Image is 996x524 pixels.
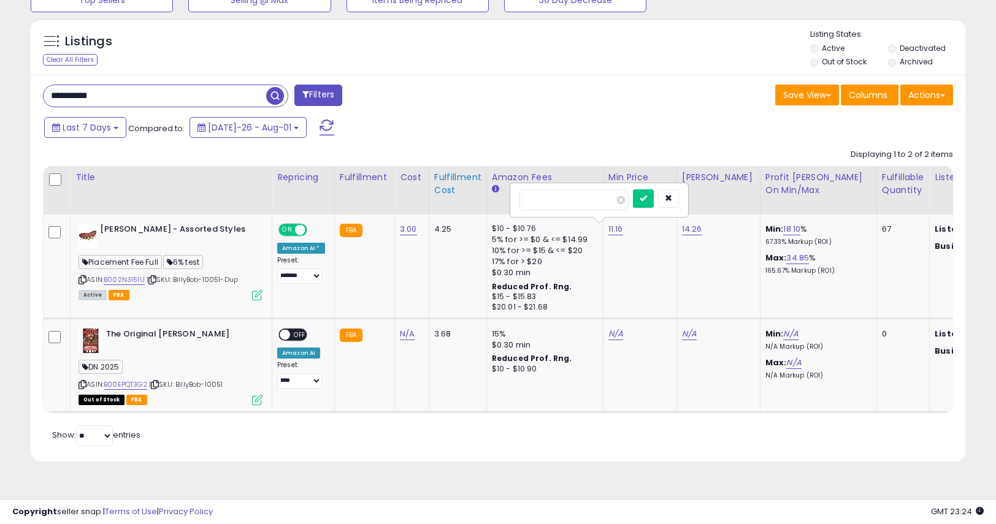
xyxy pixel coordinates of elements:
p: Listing States: [810,29,965,40]
a: N/A [682,328,697,340]
span: Columns [849,89,887,101]
button: Save View [775,85,839,105]
a: 34.85 [786,252,809,264]
div: Amazon AI * [277,243,325,254]
span: FBA [109,290,129,300]
p: N/A Markup (ROI) [765,371,867,380]
span: Show: entries [52,429,140,441]
span: Compared to: [128,123,185,134]
div: Preset: [277,256,325,284]
a: N/A [783,328,798,340]
div: Fulfillable Quantity [882,171,924,197]
a: 18.10 [783,223,800,235]
p: 165.67% Markup (ROI) [765,267,867,275]
div: 0 [882,328,920,340]
div: Amazon AI [277,347,320,359]
div: 17% for > $20 [492,256,594,267]
a: 3.00 [400,223,417,235]
div: ASIN: [79,328,262,404]
div: Repricing [277,171,329,184]
b: Min: [765,328,784,340]
th: The percentage added to the cost of goods (COGS) that forms the calculator for Min & Max prices. [760,166,876,215]
div: % [765,224,867,246]
b: [PERSON_NAME] - Assorted Styles [100,224,249,238]
small: FBA [340,328,362,342]
div: 10% for >= $15 & <= $20 [492,245,594,256]
button: Columns [841,85,898,105]
b: Max: [765,252,787,264]
a: N/A [400,328,415,340]
div: $10 - $10.76 [492,224,594,234]
div: 15% [492,328,594,340]
div: [PERSON_NAME] [682,171,755,184]
button: Last 7 Days [44,117,126,138]
b: Min: [765,223,784,235]
a: 11.16 [608,223,623,235]
div: $0.30 min [492,340,594,351]
div: Title [75,171,267,184]
span: DN 2025 [79,360,123,374]
div: $10 - $10.90 [492,364,594,374]
p: 67.33% Markup (ROI) [765,238,867,246]
span: All listings currently available for purchase on Amazon [79,290,107,300]
a: B00EPQT3G2 [104,379,147,390]
small: FBA [340,224,362,237]
div: Preset: [277,361,325,389]
a: Privacy Policy [159,506,213,517]
div: 4.25 [434,224,477,235]
span: | SKU: BillyBob-10051-Dup [147,275,238,284]
a: B002N3151U [104,275,145,285]
div: ASIN: [79,224,262,299]
img: 51q1azzp6LL._SL40_.jpg [79,328,103,353]
b: The Original [PERSON_NAME] [106,328,255,343]
b: Reduced Prof. Rng. [492,281,572,292]
a: N/A [786,357,801,369]
div: 5% for >= $0 & <= $14.99 [492,234,594,245]
a: N/A [608,328,623,340]
div: Profit [PERSON_NAME] on Min/Max [765,171,871,197]
div: Fulfillment Cost [434,171,481,197]
div: $20.01 - $21.68 [492,302,594,313]
span: All listings that are currently out of stock and unavailable for purchase on Amazon [79,395,124,405]
strong: Copyright [12,506,57,517]
img: 31K+YG+qdeL._SL40_.jpg [79,224,97,248]
div: Displaying 1 to 2 of 2 items [851,149,953,161]
div: $0.30 min [492,267,594,278]
span: Last 7 Days [63,121,111,134]
span: FBA [126,395,147,405]
a: Terms of Use [105,506,157,517]
button: Actions [900,85,953,105]
div: Amazon Fees [492,171,598,184]
div: Clear All Filters [43,54,98,66]
label: Active [822,43,845,53]
b: Listed Price: [935,223,990,235]
label: Deactivated [900,43,946,53]
span: OFF [290,330,310,340]
b: Reduced Prof. Rng. [492,353,572,363]
div: Cost [400,171,424,184]
span: 2025-08-10 23:24 GMT [931,506,984,517]
button: [DATE]-26 - Aug-01 [190,117,307,138]
span: 6% test [163,255,203,269]
div: Fulfillment [340,171,389,184]
a: 14.26 [682,223,702,235]
label: Out of Stock [822,56,867,67]
div: 67 [882,224,920,235]
span: ON [280,225,295,235]
p: N/A Markup (ROI) [765,343,867,351]
div: Min Price [608,171,672,184]
h5: Listings [65,33,112,50]
b: Listed Price: [935,328,990,340]
span: OFF [305,225,325,235]
div: 3.68 [434,328,477,340]
label: Archived [900,56,933,67]
span: [DATE]-26 - Aug-01 [208,121,291,134]
div: $15 - $15.83 [492,292,594,302]
span: | SKU: BillyBob-10051 [149,379,223,389]
small: Amazon Fees. [492,184,499,195]
b: Max: [765,357,787,368]
div: % [765,253,867,275]
span: Placement Fee Full [79,255,162,269]
div: seller snap | | [12,506,213,518]
button: Filters [294,85,342,106]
